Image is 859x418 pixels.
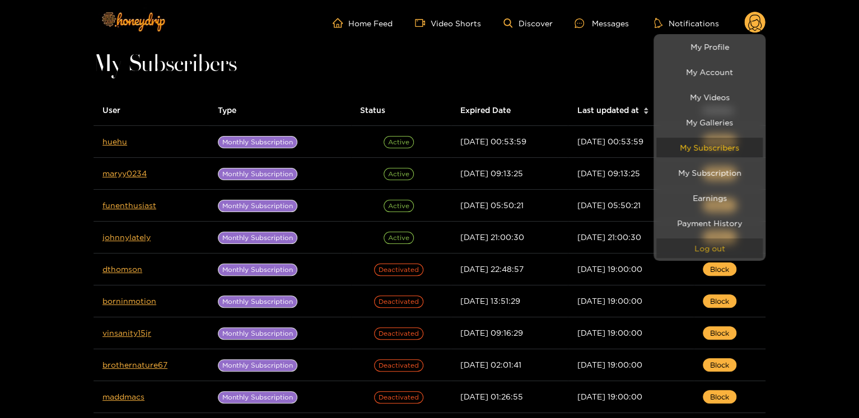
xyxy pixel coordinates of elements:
[656,87,763,107] a: My Videos
[656,62,763,82] a: My Account
[656,112,763,132] a: My Galleries
[656,238,763,258] button: Log out
[656,188,763,208] a: Earnings
[656,37,763,57] a: My Profile
[656,138,763,157] a: My Subscribers
[656,163,763,182] a: My Subscription
[656,213,763,233] a: Payment History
